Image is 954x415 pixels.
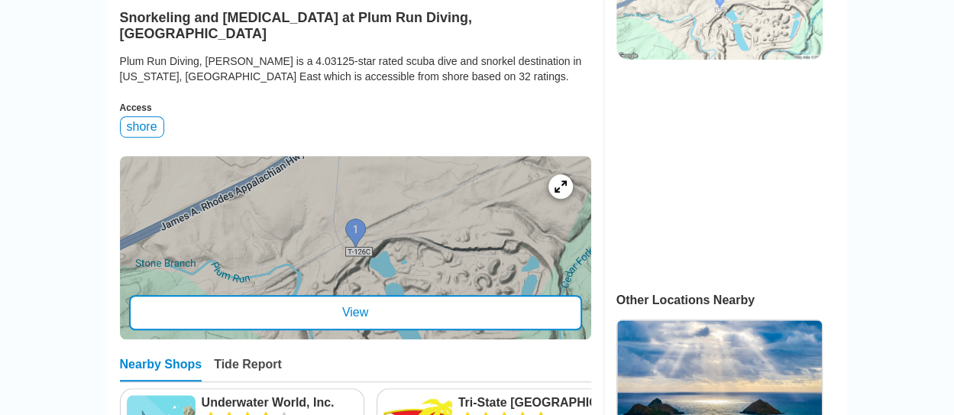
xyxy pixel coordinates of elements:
[129,295,582,330] div: View
[616,75,821,266] iframe: Advertisement
[458,395,614,410] a: Tri-State [GEOGRAPHIC_DATA]
[120,53,591,84] div: Plum Run Diving, [PERSON_NAME] is a 4.03125-star rated scuba dive and snorkel destination in [US_...
[214,358,282,381] div: Tide Report
[120,1,591,42] h2: Snorkeling and [MEDICAL_DATA] at Plum Run Diving, [GEOGRAPHIC_DATA]
[120,156,591,339] a: entry mapView
[202,395,357,410] a: Underwater World, Inc.
[616,293,847,307] div: Other Locations Nearby
[120,358,202,381] div: Nearby Shops
[120,116,164,138] div: shore
[120,102,591,113] div: Access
